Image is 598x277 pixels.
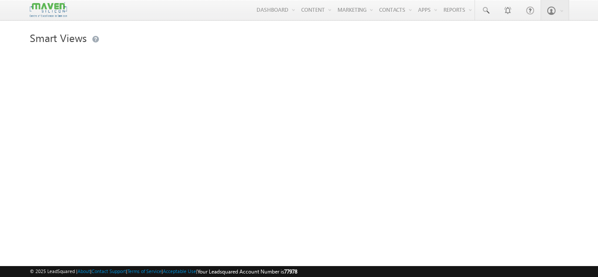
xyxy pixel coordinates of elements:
span: 77978 [284,268,297,275]
a: Terms of Service [127,268,162,274]
img: Custom Logo [30,2,67,18]
span: Smart Views [30,31,87,45]
span: Your Leadsquared Account Number is [197,268,297,275]
a: About [77,268,90,274]
span: © 2025 LeadSquared | | | | | [30,267,297,276]
a: Contact Support [91,268,126,274]
a: Acceptable Use [163,268,196,274]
